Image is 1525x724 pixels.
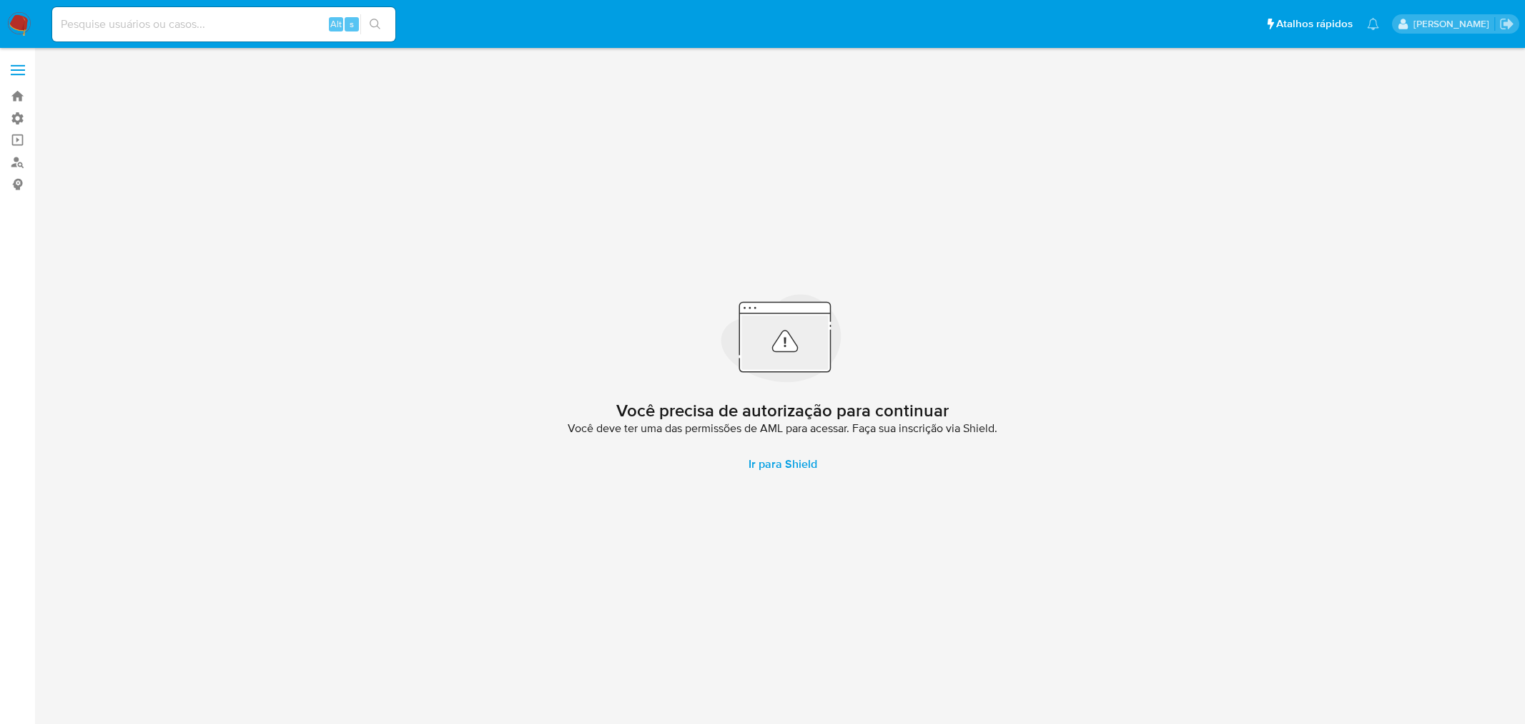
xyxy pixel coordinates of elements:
[360,14,390,34] button: search-icon
[1499,16,1514,31] a: Sair
[330,17,342,31] span: Alt
[616,400,949,421] h2: Você precisa de autorização para continuar
[350,17,354,31] span: s
[731,447,834,481] a: Ir para Shield
[749,447,817,481] span: Ir para Shield
[52,15,395,34] input: Pesquise usuários ou casos...
[1367,18,1379,30] a: Notificações
[568,421,997,436] span: Você deve ter uma das permissões de AML para acessar. Faça sua inscrição via Shield.
[1413,17,1494,31] p: fernanda.sandoval@mercadopago.com.br
[1276,16,1353,31] span: Atalhos rápidos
